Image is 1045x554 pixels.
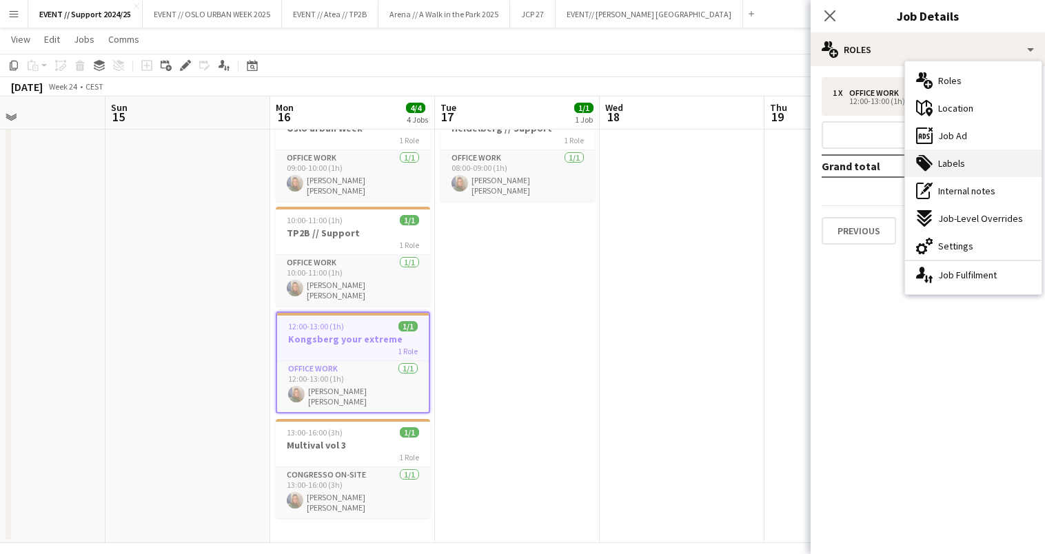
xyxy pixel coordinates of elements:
div: Job Fulfilment [905,261,1042,289]
span: 19 [768,109,787,125]
span: View [11,33,30,45]
div: 1 Job [575,114,593,125]
h3: Multival vol 3 [276,439,430,451]
h3: Job Details [811,7,1045,25]
span: Jobs [74,33,94,45]
span: Location [938,102,973,114]
app-job-card: 09:00-10:00 (1h)1/1Oslo urban Week1 RoleOffice work1/109:00-10:00 (1h)[PERSON_NAME] [PERSON_NAME]... [276,102,430,201]
span: 1/1 [574,103,593,113]
a: Comms [103,30,145,48]
button: Previous [822,217,896,245]
app-card-role: Office work1/110:00-11:00 (1h)[PERSON_NAME] [PERSON_NAME] [PERSON_NAME] [276,255,430,306]
span: Job-Level Overrides [938,212,1023,225]
span: 17 [438,109,456,125]
app-job-card: 08:00-09:00 (1h)1/1Heidelberg // Support1 RoleOffice work1/108:00-09:00 (1h)[PERSON_NAME] [PERSON... [440,102,595,201]
span: 18 [603,109,623,125]
app-card-role: Office work1/109:00-10:00 (1h)[PERSON_NAME] [PERSON_NAME] [PERSON_NAME] [276,150,430,201]
span: 1 Role [399,135,419,145]
span: Mon [276,101,294,114]
div: Office work [849,88,904,98]
span: Tue [440,101,456,114]
button: EVENT // Atea // TP2B [282,1,378,28]
app-job-card: 10:00-11:00 (1h)1/1TP2B // Support1 RoleOffice work1/110:00-11:00 (1h)[PERSON_NAME] [PERSON_NAME]... [276,207,430,306]
span: 1/1 [398,321,418,331]
button: EVENT // Support 2024/25 [28,1,143,28]
span: Wed [605,101,623,114]
span: 16 [274,109,294,125]
span: 1/1 [400,215,419,225]
span: 13:00-16:00 (3h) [287,427,343,438]
span: Roles [938,74,962,87]
div: 1 x [833,88,849,98]
div: Roles [811,33,1045,66]
button: JCP 27 [510,1,556,28]
span: 15 [109,109,128,125]
div: 12:00-13:00 (1h) [833,98,1008,105]
a: Edit [39,30,65,48]
span: Sun [111,101,128,114]
h3: TP2B // Support [276,227,430,239]
button: EVENT// [PERSON_NAME] [GEOGRAPHIC_DATA] [556,1,743,28]
span: 4/4 [406,103,425,113]
span: Thu [770,101,787,114]
button: Add role [822,121,1034,149]
span: 1 Role [564,135,584,145]
app-card-role: Office work1/112:00-13:00 (1h)[PERSON_NAME] [PERSON_NAME] [PERSON_NAME] [277,361,429,412]
a: Jobs [68,30,100,48]
span: 1/1 [400,427,419,438]
span: 1 Role [399,452,419,462]
span: Job Ad [938,130,967,142]
span: 1 Role [399,240,419,250]
div: CEST [85,81,103,92]
span: Labels [938,157,965,170]
h3: Kongsberg your extreme [277,333,429,345]
button: EVENT // OSLO URBAN WEEK 2025 [143,1,282,28]
span: 12:00-13:00 (1h) [288,321,344,331]
span: Week 24 [45,81,80,92]
td: Grand total [822,155,947,177]
span: Edit [44,33,60,45]
span: Settings [938,240,973,252]
app-card-role: Congresso On-site1/113:00-16:00 (3h)[PERSON_NAME] [PERSON_NAME] [PERSON_NAME] [276,467,430,518]
span: 1 Role [398,346,418,356]
span: Comms [108,33,139,45]
app-job-card: 13:00-16:00 (3h)1/1Multival vol 31 RoleCongresso On-site1/113:00-16:00 (3h)[PERSON_NAME] [PERSON_... [276,419,430,518]
a: View [6,30,36,48]
div: [DATE] [11,80,43,94]
app-card-role: Office work1/108:00-09:00 (1h)[PERSON_NAME] [PERSON_NAME] [PERSON_NAME] [440,150,595,201]
button: Arena // A Walk in the Park 2025 [378,1,510,28]
span: Internal notes [938,185,995,197]
span: 10:00-11:00 (1h) [287,215,343,225]
div: 4 Jobs [407,114,428,125]
app-job-card: 12:00-13:00 (1h)1/1Kongsberg your extreme1 RoleOffice work1/112:00-13:00 (1h)[PERSON_NAME] [PERSO... [276,311,430,413]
